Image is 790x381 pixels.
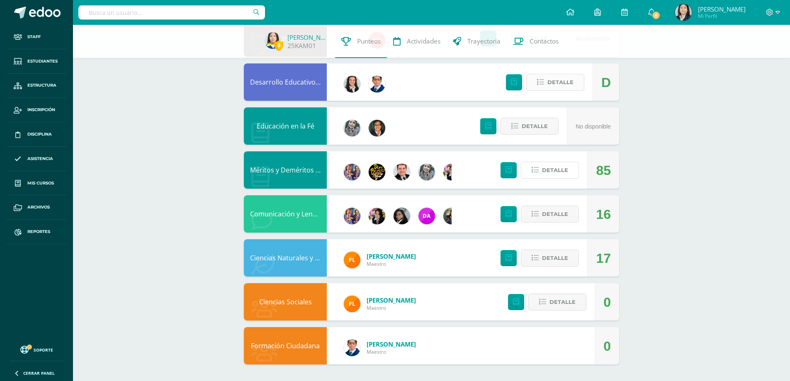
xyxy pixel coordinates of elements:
img: 282f7266d1216b456af8b3d5ef4bcc50.png [443,164,460,180]
span: Mis cursos [27,180,54,187]
div: 16 [596,196,611,233]
img: 3f4c0a665c62760dc8d25f6423ebedea.png [344,164,360,180]
img: 32a952b34fd18eab4aca0ff31f792241.png [265,32,281,49]
a: Contactos [507,25,565,58]
a: Ciencias Sociales [259,297,312,306]
a: Punteos [335,25,387,58]
button: Detalle [521,162,579,179]
span: 0 [274,40,283,51]
span: Staff [27,34,41,40]
span: Detalle [542,163,568,178]
a: [PERSON_NAME] [367,252,416,260]
a: Ciencias Naturales y Tecnología [250,253,349,262]
a: Formación Ciudadana [251,341,320,350]
span: No disponible [576,123,611,130]
span: [PERSON_NAME] [698,5,746,13]
span: Maestro [367,348,416,355]
span: Estructura [27,82,56,89]
input: Busca un usuario... [78,5,265,19]
img: 059ccfba660c78d33e1d6e9d5a6a4bb6.png [344,340,360,356]
div: Desarrollo Educativo y Proyecto de Vida [244,63,327,101]
img: b15e54589cdbd448c33dd63f135c9987.png [344,76,360,92]
a: Estudiantes [7,49,66,74]
a: Educación en la Fé [257,121,314,131]
a: [PERSON_NAME] [287,33,329,41]
button: Detalle [526,74,584,91]
span: Actividades [407,37,440,46]
span: Soporte [34,347,53,353]
a: Méritos y Deméritos 6to. Primaria ¨B¨ [250,165,369,175]
img: ab5b52e538c9069687ecb61632cf326d.png [675,4,692,21]
div: 0 [603,328,611,365]
span: 8 [651,11,661,20]
a: Disciplina [7,122,66,147]
img: cba4c69ace659ae4cf02a5761d9a2473.png [344,120,360,136]
a: Trayectoria [447,25,507,58]
span: Trayectoria [467,37,501,46]
span: Reportes [27,228,50,235]
button: Detalle [521,206,579,223]
div: 17 [596,240,611,277]
span: Detalle [547,75,574,90]
div: Ciencias Sociales [244,283,327,320]
a: Actividades [387,25,447,58]
a: [PERSON_NAME] [367,296,416,304]
div: 0 [603,284,611,321]
img: 941e3438b01450ad37795ac5485d303e.png [369,120,385,136]
span: Maestro [367,260,416,267]
span: Detalle [542,206,568,222]
button: Detalle [521,250,579,267]
img: 57933e79c0f622885edf5cfea874362b.png [394,164,410,180]
div: 85 [596,152,611,189]
button: Detalle [501,118,559,135]
a: Staff [7,25,66,49]
span: Contactos [530,37,559,46]
span: Cerrar panel [23,370,55,376]
span: Punteos [357,37,381,46]
a: Archivos [7,195,66,220]
a: Asistencia [7,147,66,171]
a: Inscripción [7,98,66,122]
div: D [601,64,611,101]
a: [PERSON_NAME] [367,340,416,348]
a: Reportes [7,220,66,244]
img: 059ccfba660c78d33e1d6e9d5a6a4bb6.png [369,76,385,92]
span: Archivos [27,204,50,211]
img: 7bd163c6daa573cac875167af135d202.png [394,208,410,224]
span: Detalle [549,294,576,310]
span: Detalle [542,250,568,266]
div: Ciencias Naturales y Tecnología [244,239,327,277]
img: cba4c69ace659ae4cf02a5761d9a2473.png [418,164,435,180]
img: 00e92e5268842a5da8ad8efe5964f981.png [344,296,360,312]
img: 00e92e5268842a5da8ad8efe5964f981.png [344,252,360,268]
img: 3f4c0a665c62760dc8d25f6423ebedea.png [344,208,360,224]
a: Comunicación y Lenguaje L.3 (Inglés y Laboratorio) [250,209,408,218]
img: f727c7009b8e908c37d274233f9e6ae1.png [443,208,460,224]
div: Comunicación y Lenguaje L.3 (Inglés y Laboratorio) [244,195,327,233]
img: eda3c0d1caa5ac1a520cf0290d7c6ae4.png [369,164,385,180]
span: Mi Perfil [698,12,746,19]
div: Educación en la Fé [244,107,327,145]
a: Mis cursos [7,171,66,196]
div: Méritos y Deméritos 6to. Primaria ¨B¨ [244,151,327,189]
a: 25KAM01 [287,41,316,50]
a: Soporte [10,344,63,355]
button: Detalle [528,294,586,311]
span: Inscripción [27,107,55,113]
span: Detalle [522,119,548,134]
img: 282f7266d1216b456af8b3d5ef4bcc50.png [369,208,385,224]
a: Desarrollo Educativo y Proyecto de Vida [250,78,375,87]
img: 20293396c123fa1d0be50d4fd90c658f.png [418,208,435,224]
span: Maestro [367,304,416,311]
div: Formación Ciudadana [244,327,327,364]
span: Asistencia [27,155,53,162]
span: Estudiantes [27,58,58,65]
span: Disciplina [27,131,52,138]
a: Estructura [7,74,66,98]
